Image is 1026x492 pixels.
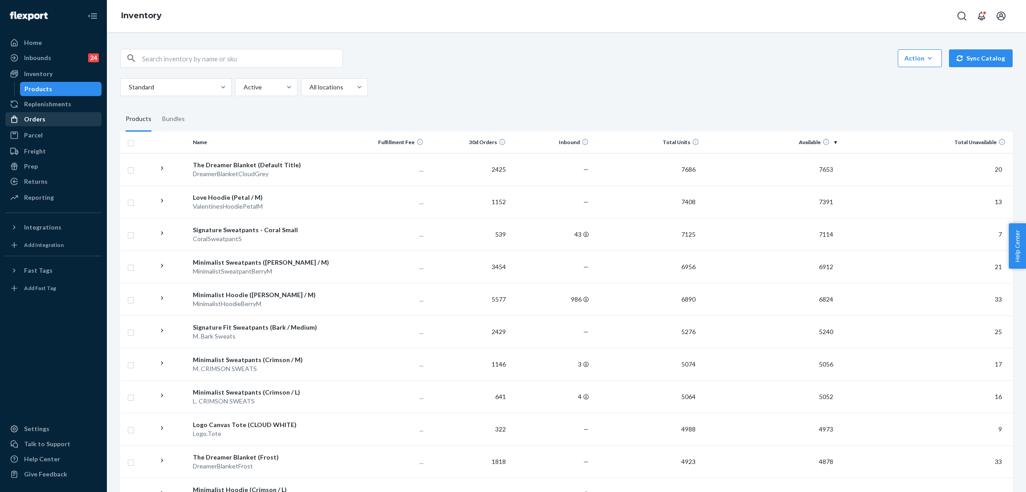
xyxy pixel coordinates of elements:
[193,388,341,397] div: Minimalist Sweatpants (Crimson / L)
[427,186,510,218] td: 1152
[583,198,589,206] span: —
[5,174,102,189] a: Returns
[583,263,589,270] span: —
[509,218,592,250] td: 43
[427,445,510,478] td: 1818
[5,144,102,158] a: Freight
[121,11,162,20] a: Inventory
[509,380,592,413] td: 4
[24,223,61,232] div: Integrations
[815,360,837,368] span: 5056
[5,238,102,252] a: Add Integration
[193,453,341,462] div: The Dreamer Blanket (Frost)
[678,328,699,335] span: 5276
[991,360,1006,368] span: 17
[193,202,341,211] div: ValentinesHoodiePetalM
[193,429,341,438] div: Logo.Tote
[509,283,592,315] td: 986
[348,392,423,401] p: ...
[348,198,423,206] p: ...
[88,53,99,62] div: 24
[193,299,341,308] div: MinimalistHoodieBerryM
[583,165,589,173] span: —
[348,360,423,369] p: ...
[24,131,43,140] div: Parcel
[678,198,699,206] span: 7408
[348,295,423,304] p: ...
[583,425,589,433] span: —
[24,38,42,47] div: Home
[427,132,510,153] th: 30d Orders
[348,165,423,174] p: ...
[84,7,102,25] button: Close Navigation
[24,284,56,292] div: Add Fast Tag
[24,455,60,464] div: Help Center
[991,165,1006,173] span: 20
[5,437,102,451] a: Talk to Support
[427,413,510,445] td: 322
[815,165,837,173] span: 7653
[5,97,102,111] a: Replenishments
[815,328,837,335] span: 5240
[703,132,840,153] th: Available
[678,295,699,303] span: 6890
[193,397,341,406] div: L. CRIMSON SWEATS
[815,295,837,303] span: 6824
[24,115,45,124] div: Orders
[193,193,341,202] div: Love Hoodie (Petal / M)
[678,230,699,238] span: 7125
[193,169,341,178] div: DreamerBlanketCloudGrey
[840,132,1013,153] th: Total Unavailable
[348,230,423,239] p: ...
[995,230,1006,238] span: 7
[348,327,423,336] p: ...
[815,263,837,270] span: 6912
[24,440,70,448] div: Talk to Support
[5,67,102,81] a: Inventory
[24,177,48,186] div: Returns
[991,458,1006,465] span: 33
[193,290,341,299] div: Minimalist Hoodie ([PERSON_NAME] / M)
[24,241,64,249] div: Add Integration
[24,266,53,275] div: Fast Tags
[678,263,699,270] span: 6956
[348,457,423,466] p: ...
[24,162,38,171] div: Prep
[193,323,341,332] div: Signature Fit Sweatpants (Bark / Medium)
[24,53,51,62] div: Inbounds
[24,100,71,109] div: Replenishments
[10,12,48,20] img: Flexport logo
[5,263,102,278] button: Fast Tags
[243,83,244,92] input: Active
[953,7,971,25] button: Open Search Box
[427,315,510,348] td: 2429
[815,425,837,433] span: 4973
[973,7,990,25] button: Open notifications
[193,161,341,169] div: The Dreamer Blanket (Default Title)
[815,458,837,465] span: 4878
[24,193,54,202] div: Reporting
[193,355,341,364] div: Minimalist Sweatpants (Crimson / M)
[5,467,102,481] button: Give Feedback
[678,360,699,368] span: 5074
[126,107,151,132] div: Products
[5,281,102,295] a: Add Fast Tag
[815,198,837,206] span: 7391
[815,230,837,238] span: 7114
[24,85,52,93] div: Products
[678,458,699,465] span: 4923
[193,332,341,341] div: M. Bark Sweats
[583,458,589,465] span: —
[583,328,589,335] span: —
[509,132,592,153] th: Inbound
[995,425,1006,433] span: 9
[5,128,102,142] a: Parcel
[992,7,1010,25] button: Open account menu
[193,226,341,234] div: Signature Sweatpants - Coral Small
[5,190,102,205] a: Reporting
[991,328,1006,335] span: 25
[678,393,699,400] span: 5064
[24,147,46,156] div: Freight
[678,165,699,173] span: 7686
